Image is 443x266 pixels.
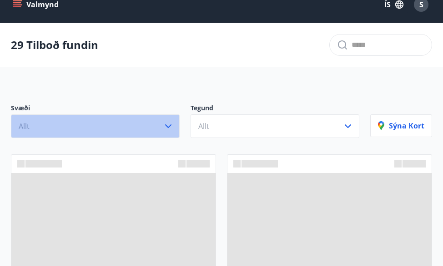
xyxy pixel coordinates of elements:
[11,37,98,53] p: 29 Tilboð fundin
[370,114,432,137] button: Sýna kort
[191,103,359,114] p: Tegund
[378,121,424,131] p: Sýna kort
[11,114,180,138] button: Allt
[19,121,30,131] span: Allt
[191,114,359,138] button: Allt
[11,103,180,114] p: Svæði
[198,121,209,131] span: Allt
